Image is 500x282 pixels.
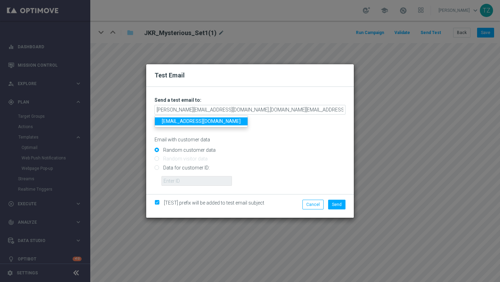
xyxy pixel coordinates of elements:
span: [TEST] prefix will be added to test email subject [164,200,264,206]
button: Send [328,200,345,209]
h2: Test Email [155,71,345,80]
p: Email with customer data [155,136,345,143]
a: [EMAIL_ADDRESS][DOMAIN_NAME] [155,117,248,125]
button: Cancel [302,200,324,209]
label: Random customer data [161,147,216,153]
p: Separate multiple addresses with commas [155,116,345,123]
input: Enter ID [161,176,232,186]
span: Send [332,202,342,207]
h3: Send a test email to: [155,97,345,103]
